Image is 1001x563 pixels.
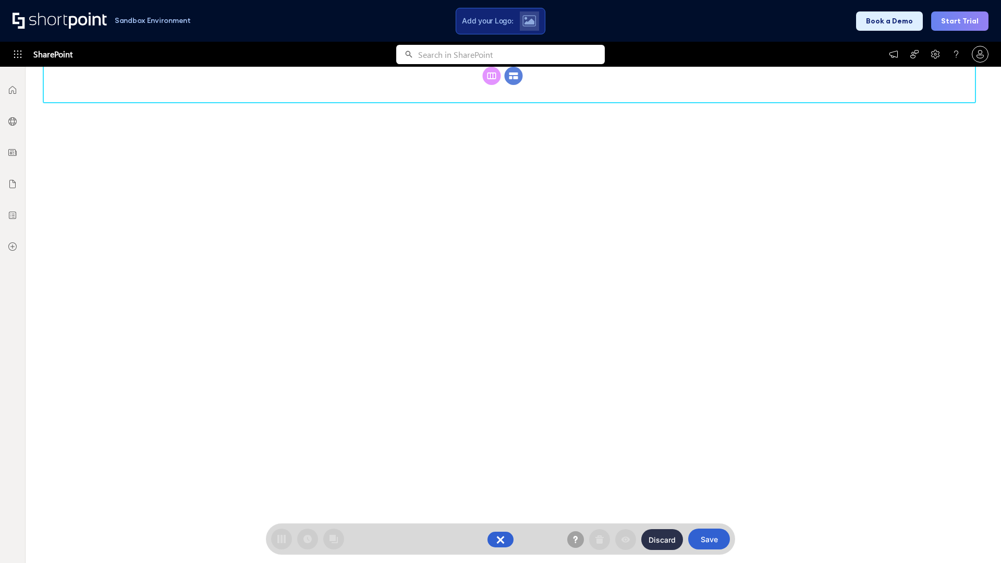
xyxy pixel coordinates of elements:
input: Search in SharePoint [418,45,605,64]
button: Start Trial [931,11,988,31]
button: Book a Demo [856,11,923,31]
h1: Sandbox Environment [115,18,191,23]
button: Save [688,529,730,549]
span: Add your Logo: [462,16,513,26]
img: Upload logo [522,15,536,27]
span: SharePoint [33,42,72,67]
button: Discard [641,529,683,550]
iframe: Chat Widget [949,513,1001,563]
